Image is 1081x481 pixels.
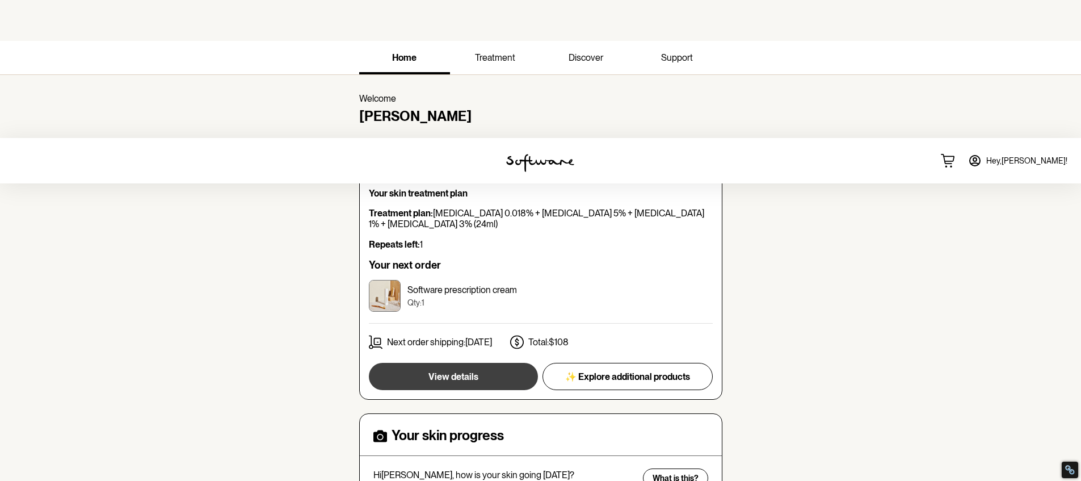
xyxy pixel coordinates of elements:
strong: Repeats left: [369,239,420,250]
span: support [661,52,693,63]
span: discover [569,52,603,63]
h4: Your skin progress [392,428,504,444]
button: View details [369,363,538,390]
p: Qty: 1 [407,298,517,308]
div: Restore Info Box &#10;&#10;NoFollow Info:&#10; META-Robots NoFollow: &#09;false&#10; META-Robots ... [1065,465,1075,475]
p: Total: $108 [528,337,569,348]
span: View details [428,371,478,382]
p: [MEDICAL_DATA] 0.018% + [MEDICAL_DATA] 5% + [MEDICAL_DATA] 1% + [MEDICAL_DATA] 3% (24ml) [369,208,713,229]
img: ckr538fbk00003h5xrf5i7e73.jpg [369,280,401,312]
span: home [392,52,417,63]
p: Hi [PERSON_NAME] , how is your skin going [DATE]? [373,470,636,480]
a: discover [541,43,632,74]
img: software logo [506,154,574,172]
p: 1 [369,239,713,250]
span: Hey, [PERSON_NAME] ! [986,156,1067,166]
a: home [359,43,450,74]
span: treatment [475,52,515,63]
span: ✨ Explore additional products [565,371,690,382]
p: Software prescription cream [407,285,517,295]
h4: [PERSON_NAME] [359,108,722,125]
p: Your skin treatment plan [369,188,713,199]
strong: Treatment plan: [369,208,433,219]
button: ✨ Explore additional products [542,363,713,390]
p: Welcome [359,93,722,104]
a: Hey,[PERSON_NAME]! [961,147,1074,174]
a: treatment [450,43,541,74]
h6: Your next order [369,259,713,271]
a: support [632,43,722,74]
p: Next order shipping: [DATE] [387,337,492,348]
